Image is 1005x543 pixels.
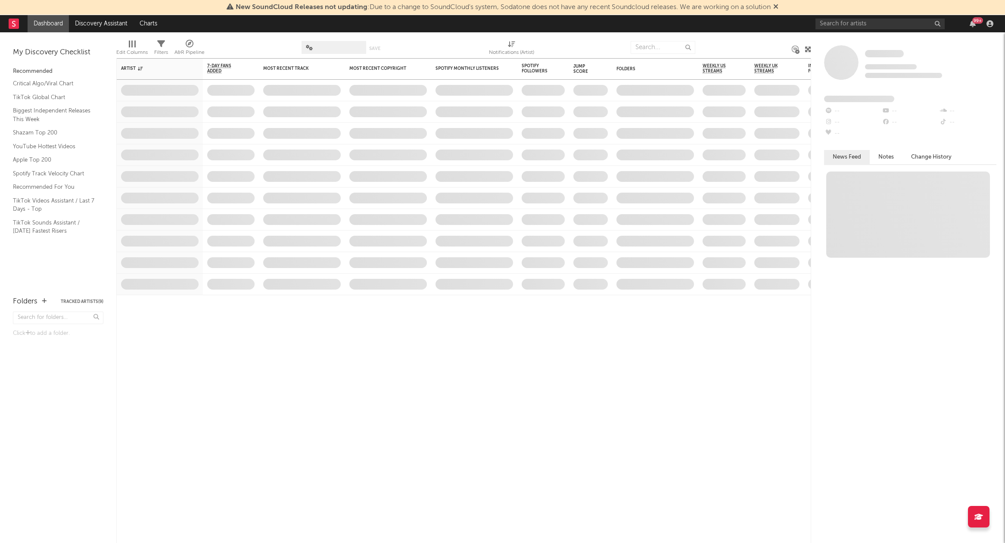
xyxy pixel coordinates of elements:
[824,128,881,139] div: --
[522,63,552,74] div: Spotify Followers
[824,117,881,128] div: --
[13,128,95,137] a: Shazam Top 200
[489,37,534,62] div: Notifications (Artist)
[881,106,939,117] div: --
[121,66,186,71] div: Artist
[69,15,134,32] a: Discovery Assistant
[13,106,95,124] a: Biggest Independent Releases This Week
[808,63,838,74] div: Instagram Followers
[865,64,917,69] span: Tracking Since: [DATE]
[13,169,95,178] a: Spotify Track Velocity Chart
[870,150,902,164] button: Notes
[703,63,733,74] span: Weekly US Streams
[174,37,205,62] div: A&R Pipeline
[881,117,939,128] div: --
[902,150,960,164] button: Change History
[939,117,996,128] div: --
[116,37,148,62] div: Edit Columns
[631,41,695,54] input: Search...
[824,96,894,102] span: Fans Added by Platform
[207,63,242,74] span: 7-Day Fans Added
[13,79,95,88] a: Critical Algo/Viral Chart
[116,47,148,58] div: Edit Columns
[824,106,881,117] div: --
[865,73,942,78] span: 0 fans last week
[154,47,168,58] div: Filters
[13,66,103,77] div: Recommended
[573,64,595,74] div: Jump Score
[174,47,205,58] div: A&R Pipeline
[263,66,328,71] div: Most Recent Track
[13,142,95,151] a: YouTube Hottest Videos
[13,218,95,236] a: TikTok Sounds Assistant / [DATE] Fastest Risers
[236,4,367,11] span: New SoundCloud Releases not updating
[865,50,904,57] span: Some Artist
[154,37,168,62] div: Filters
[754,63,787,74] span: Weekly UK Streams
[349,66,414,71] div: Most Recent Copyright
[13,47,103,58] div: My Discovery Checklist
[815,19,945,29] input: Search for artists
[773,4,778,11] span: Dismiss
[236,4,771,11] span: : Due to a change to SoundCloud's system, Sodatone does not have any recent Soundcloud releases. ...
[865,50,904,58] a: Some Artist
[13,312,103,324] input: Search for folders...
[939,106,996,117] div: --
[13,328,103,339] div: Click to add a folder.
[13,93,95,102] a: TikTok Global Chart
[824,150,870,164] button: News Feed
[369,46,380,51] button: Save
[970,20,976,27] button: 99+
[28,15,69,32] a: Dashboard
[61,300,103,304] button: Tracked Artists(9)
[13,182,95,192] a: Recommended For You
[13,196,95,214] a: TikTok Videos Assistant / Last 7 Days - Top
[134,15,163,32] a: Charts
[616,66,681,72] div: Folders
[13,296,37,307] div: Folders
[436,66,500,71] div: Spotify Monthly Listeners
[489,47,534,58] div: Notifications (Artist)
[13,155,95,165] a: Apple Top 200
[972,17,983,24] div: 99 +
